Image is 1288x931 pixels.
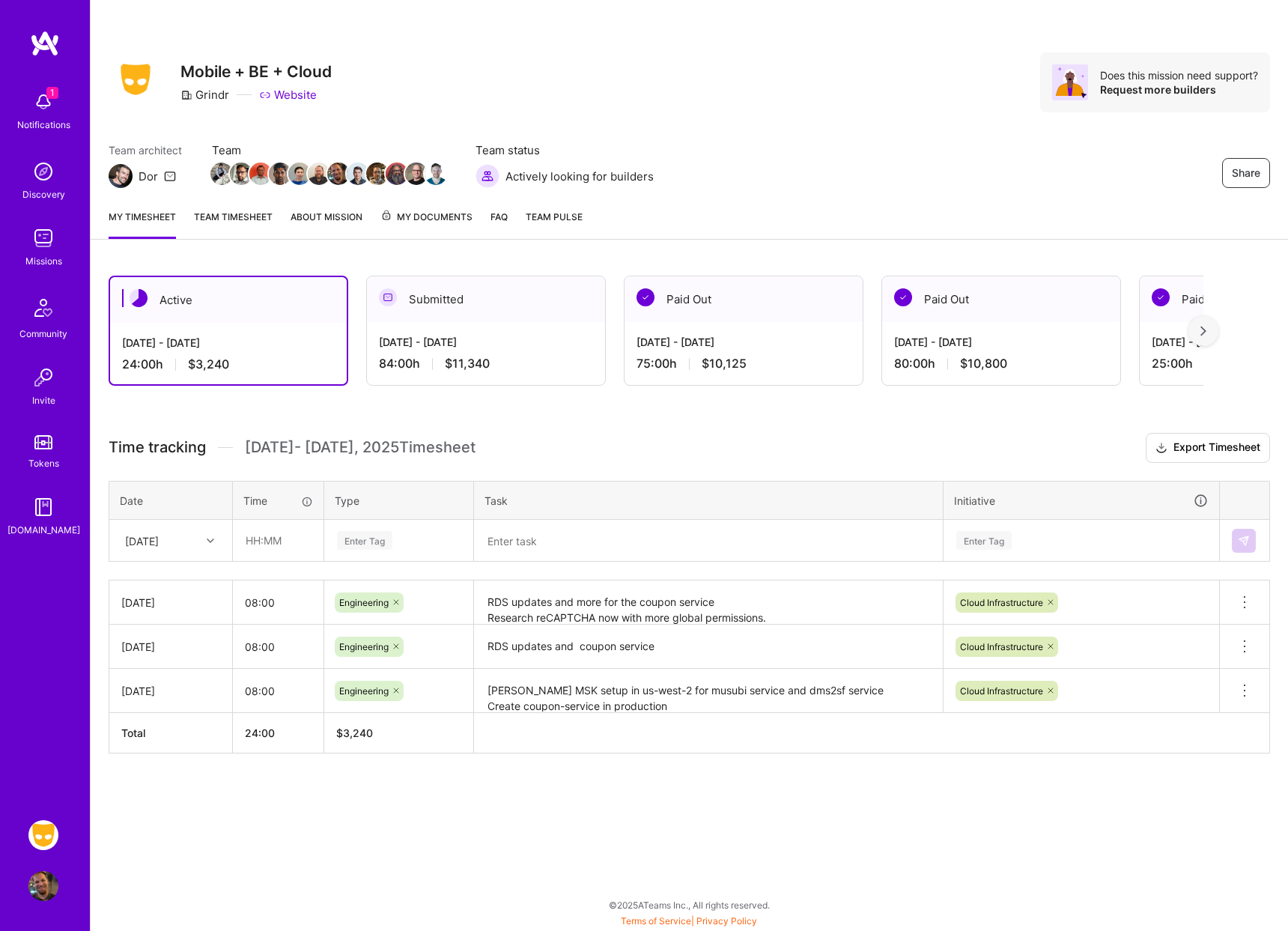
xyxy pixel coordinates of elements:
textarea: [PERSON_NAME] MSK setup in us-west-2 for musubi service and dms2sf service Create coupon-service ... [476,670,941,712]
div: [DATE] - [DATE] [122,335,335,351]
a: Grindr: Mobile + BE + Cloud [25,820,62,850]
div: 80:00 h [894,356,1108,372]
span: Team [212,142,446,158]
img: User Avatar [28,871,58,901]
div: [DATE] [121,639,220,655]
a: My timesheet [109,209,176,239]
a: Team Member Avatar [212,161,231,186]
img: Company Logo [109,59,162,100]
div: [DOMAIN_NAME] [7,522,80,538]
div: 84:00 h [379,356,593,372]
img: Community [25,290,61,326]
i: icon CompanyGray [180,89,192,101]
th: 24:00 [233,713,324,753]
span: 1 [46,87,58,99]
img: Team Member Avatar [269,163,291,185]
a: Team timesheet [194,209,273,239]
img: Team Architect [109,164,133,188]
input: HH:MM [234,521,323,560]
div: Notifications [17,117,70,133]
div: Community [19,326,67,342]
span: Engineering [339,685,389,697]
a: Team Member Avatar [348,161,368,186]
th: Date [109,481,233,520]
div: Grindr [180,87,229,103]
img: Team Member Avatar [249,163,272,185]
a: Team Member Avatar [407,161,426,186]
div: Discovery [22,186,65,202]
span: [DATE] - [DATE] , 2025 Timesheet [245,438,476,457]
textarea: RDS updates and more for the coupon service Research reCAPTCHA now with more global permissions. [476,582,941,624]
a: Team Member Avatar [329,161,348,186]
a: User Avatar [25,871,62,901]
div: Submitted [367,276,605,322]
div: [DATE] - [DATE] [637,334,851,350]
img: Team Member Avatar [288,163,311,185]
input: HH:MM [233,583,323,622]
img: Active [130,289,148,307]
a: Team Member Avatar [387,161,407,186]
span: $ 3,240 [336,727,373,739]
div: [DATE] [125,533,159,548]
img: Submit [1238,535,1250,547]
div: Paid Out [882,276,1120,322]
th: Task [474,481,944,520]
img: Team Member Avatar [405,163,428,185]
span: $11,340 [445,356,490,372]
img: Team Member Avatar [347,163,369,185]
img: Paid Out [894,288,912,306]
img: Team Member Avatar [386,163,408,185]
span: Cloud Infrastructure [960,641,1043,652]
a: FAQ [490,209,508,239]
textarea: RDS updates and coupon service [476,626,941,667]
img: logo [30,30,60,57]
img: Team Member Avatar [210,163,233,185]
span: Engineering [339,597,389,608]
div: Initiative [954,492,1209,509]
span: Team Pulse [526,211,583,222]
span: Cloud Infrastructure [960,685,1043,697]
a: Team Pulse [526,209,583,239]
i: icon Download [1155,440,1167,456]
div: [DATE] - [DATE] [379,334,593,350]
div: 75:00 h [637,356,851,372]
span: Engineering [339,641,389,652]
span: Time tracking [109,438,206,457]
img: Grindr: Mobile + BE + Cloud [28,820,58,850]
div: Dor [139,169,158,184]
div: Enter Tag [956,529,1012,552]
span: $10,800 [960,356,1007,372]
span: Share [1232,166,1260,181]
div: Active [110,277,347,323]
img: discovery [28,157,58,186]
img: bell [28,87,58,117]
div: Time [243,493,313,509]
span: Team architect [109,142,182,158]
img: Team Member Avatar [327,163,350,185]
th: Type [324,481,474,520]
a: Privacy Policy [696,915,757,927]
span: Team status [476,142,654,158]
img: Avatar [1052,64,1088,100]
img: Team Member Avatar [425,163,447,185]
a: Team Member Avatar [231,161,251,186]
div: Request more builders [1100,82,1258,97]
span: | [621,915,757,927]
i: icon Chevron [207,537,214,545]
div: Tokens [28,455,59,471]
span: My Documents [380,209,473,225]
button: Share [1222,158,1270,188]
img: Invite [28,363,58,392]
img: Team Member Avatar [366,163,389,185]
th: Total [109,713,233,753]
img: Paid Out [637,288,654,306]
span: Actively looking for builders [505,169,654,184]
div: © 2025 ATeams Inc., All rights reserved. [90,886,1288,924]
input: HH:MM [233,627,323,667]
div: Invite [32,392,55,408]
a: Website [259,87,317,103]
i: icon Mail [164,170,176,182]
div: Missions [25,253,62,269]
div: [DATE] [121,683,220,699]
img: Submitted [379,288,397,306]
